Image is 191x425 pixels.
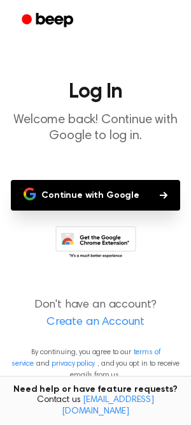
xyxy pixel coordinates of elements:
[52,360,95,368] a: privacy policy
[13,314,178,331] a: Create an Account
[10,347,181,381] p: By continuing, you agree to our and , and you opt in to receive emails from us.
[11,180,180,211] button: Continue with Google
[10,297,181,331] p: Don't have an account?
[13,8,85,33] a: Beep
[8,395,183,417] span: Contact us
[10,82,181,102] h1: Log In
[62,396,154,416] a: [EMAIL_ADDRESS][DOMAIN_NAME]
[10,112,181,144] p: Welcome back! Continue with Google to log in.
